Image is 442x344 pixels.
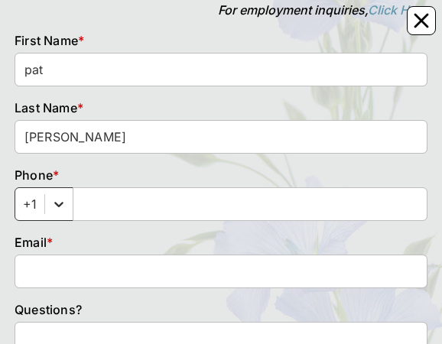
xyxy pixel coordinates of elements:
[407,6,436,35] button: Close
[15,235,47,250] span: Email
[15,1,427,19] p: For employment inquiries,
[15,302,82,317] span: Questions?
[15,100,77,115] span: Last Name
[15,33,78,48] span: First Name
[15,167,53,183] span: Phone
[368,2,427,18] a: Click Here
